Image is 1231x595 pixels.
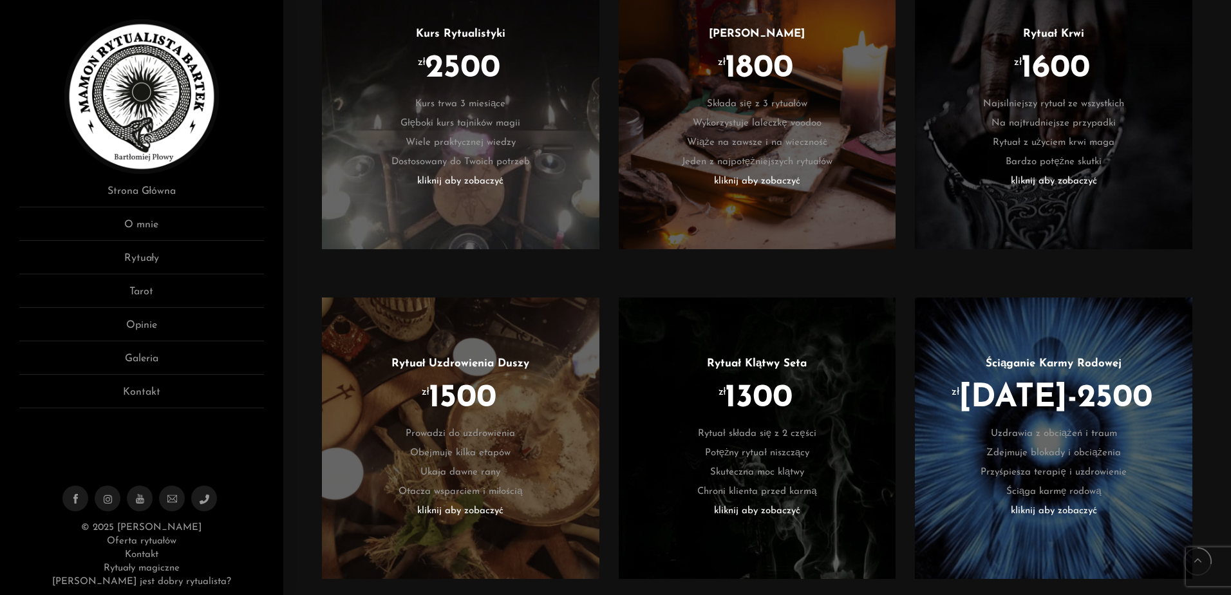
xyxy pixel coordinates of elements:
[52,577,231,587] a: [PERSON_NAME] jest dobry rytualista?
[934,153,1173,172] li: Bardzo potężne skutki
[341,95,580,114] li: Kurs trwa 3 miesiące
[934,482,1173,502] li: Ściąga karmę rodową
[341,482,580,502] li: Otacza wsparciem i miłością
[341,444,580,463] li: Obejmuje kilka etapów
[391,358,530,369] a: Rytuał Uzdrowienia Duszy
[934,114,1173,133] li: Na najtrudniejsze przypadki
[125,550,158,560] a: Kontakt
[638,114,877,133] li: Wykorzystuje laleczkę voodoo
[638,424,877,444] li: Rytuał składa się z 2 części
[638,95,877,114] li: Składa się z 3 rytuałów
[341,114,580,133] li: Głęboki kurs tajników magii
[638,463,877,482] li: Skuteczna moc klątwy
[341,172,580,191] li: kliknij aby zobaczyć
[638,172,877,191] li: kliknij aby zobaczyć
[709,28,805,39] a: [PERSON_NAME]
[638,482,877,502] li: Chroni klienta przed karmą
[418,57,426,68] sup: zł
[638,444,877,463] li: Potężny rytuał niszczący
[725,392,793,405] span: 1300
[1014,57,1022,68] sup: zł
[425,62,500,75] span: 2500
[719,386,726,397] sup: zł
[19,184,264,207] a: Strona Główna
[341,153,580,172] li: Dostosowany do Twoich potrzeb
[341,502,580,521] li: kliknij aby zobaczyć
[341,424,580,444] li: Prowadzi do uzdrowienia
[104,563,180,573] a: Rytuały magiczne
[19,384,264,408] a: Kontakt
[416,28,505,39] a: Kurs Rytualistyki
[986,358,1122,369] a: Ściąganie Karmy Rodowej
[64,19,219,174] img: Rytualista Bartek
[934,172,1173,191] li: kliknij aby zobaczyć
[19,217,264,241] a: O mnie
[934,133,1173,153] li: Rytuał z użyciem krwi maga
[934,424,1173,444] li: Uzdrawia z obciążeń i traum
[19,317,264,341] a: Opinie
[707,358,807,369] a: Rytuał Klątwy Seta
[959,392,1152,405] span: [DATE]-2500
[725,62,793,75] span: 1800
[341,133,580,153] li: Wiele praktycznej wiedzy
[19,284,264,308] a: Tarot
[1021,62,1090,75] span: 1600
[952,386,959,397] sup: zł
[934,502,1173,521] li: kliknij aby zobaczyć
[638,502,877,521] li: kliknij aby zobaczyć
[429,392,496,405] span: 1500
[934,95,1173,114] li: Najsilniejszy rytuał ze wszystkich
[107,536,176,546] a: Oferta rytuałów
[341,463,580,482] li: Ukaja dawne rany
[718,57,726,68] sup: zł
[934,463,1173,482] li: Przyśpiesza terapię i uzdrowienie
[422,386,429,397] sup: zł
[19,351,264,375] a: Galeria
[638,153,877,172] li: Jeden z najpotężniejszych rytuałów
[1023,28,1084,39] a: Rytuał Krwi
[638,133,877,153] li: Wiąże na zawsze i na wieczność
[19,250,264,274] a: Rytuały
[934,444,1173,463] li: Zdejmuje blokady i obciążenia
